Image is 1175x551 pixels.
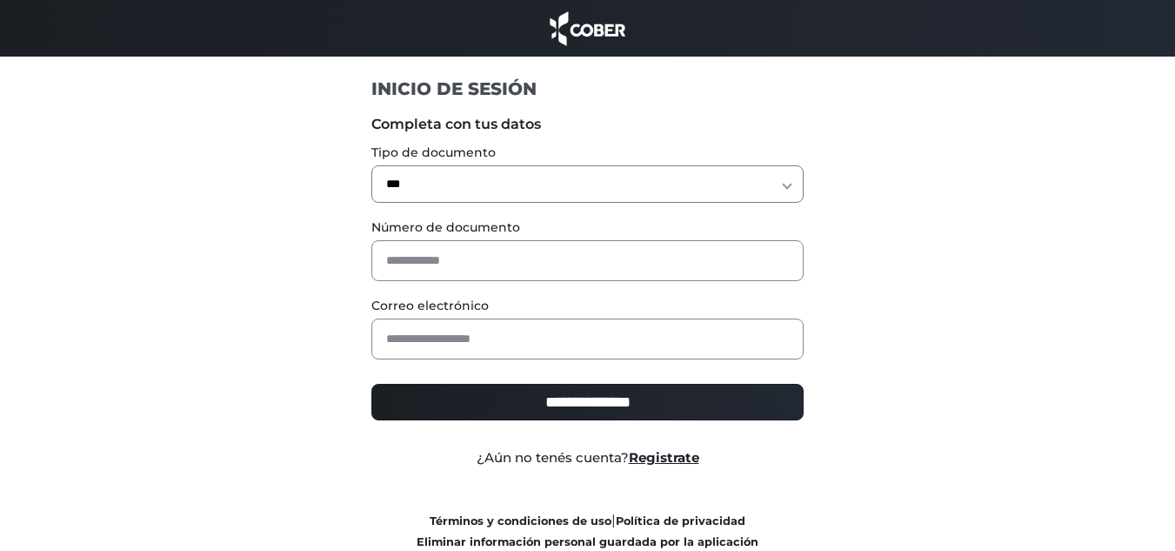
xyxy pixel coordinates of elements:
[545,9,631,48] img: cober_marca.png
[371,114,804,135] label: Completa con tus datos
[371,218,804,237] label: Número de documento
[616,514,745,527] a: Política de privacidad
[358,448,817,468] div: ¿Aún no tenés cuenta?
[371,144,804,162] label: Tipo de documento
[371,297,804,315] label: Correo electrónico
[417,535,758,548] a: Eliminar información personal guardada por la aplicación
[629,449,699,466] a: Registrate
[371,77,804,100] h1: INICIO DE SESIÓN
[430,514,611,527] a: Términos y condiciones de uso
